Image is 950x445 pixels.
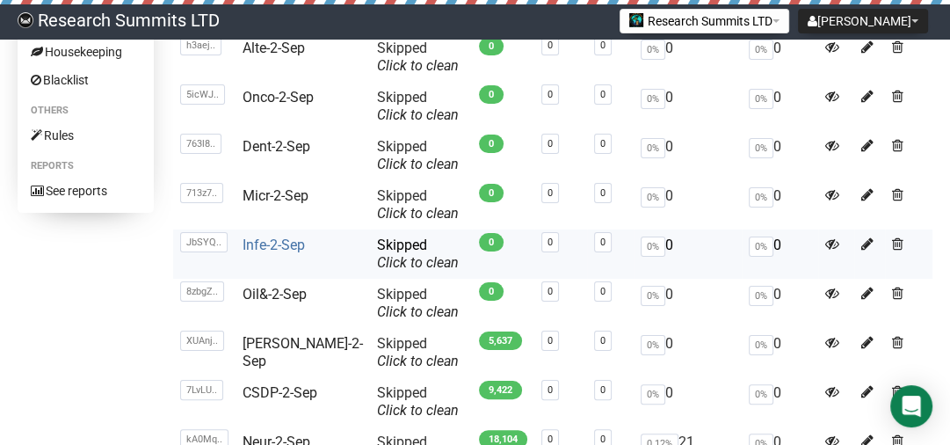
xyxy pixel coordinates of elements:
[377,353,459,369] a: Click to clean
[634,82,742,131] td: 0
[749,138,773,158] span: 0%
[377,402,459,419] a: Click to clean
[798,9,928,33] button: [PERSON_NAME]
[749,237,773,257] span: 0%
[641,187,665,208] span: 0%
[180,281,224,302] span: 8zbgZ..
[634,279,742,328] td: 0
[377,106,459,123] a: Click to clean
[641,286,665,306] span: 0%
[548,138,553,150] a: 0
[749,286,773,306] span: 0%
[742,328,818,377] td: 0
[243,138,310,155] a: Dent-2-Sep
[641,89,665,109] span: 0%
[18,121,154,150] a: Rules
[243,187,308,204] a: Micr-2-Sep
[641,335,665,355] span: 0%
[890,385,932,427] div: Open Intercom Messenger
[377,286,459,320] span: Skipped
[548,89,553,100] a: 0
[548,237,553,248] a: 0
[742,230,818,279] td: 0
[377,254,459,271] a: Click to clean
[180,35,221,55] span: h3aej..
[548,384,553,396] a: 0
[18,38,154,66] a: Housekeeping
[600,89,606,100] a: 0
[18,12,33,28] img: bccbfd5974049ef095ce3c15df0eef5a
[243,40,305,56] a: Alte-2-Sep
[641,237,665,257] span: 0%
[548,286,553,297] a: 0
[479,184,504,202] span: 0
[377,57,459,74] a: Click to clean
[377,384,459,419] span: Skipped
[641,40,665,60] span: 0%
[600,286,606,297] a: 0
[377,237,459,271] span: Skipped
[600,40,606,51] a: 0
[18,66,154,94] a: Blacklist
[479,37,504,55] span: 0
[180,331,224,351] span: XUAnj..
[377,335,459,369] span: Skipped
[634,328,742,377] td: 0
[742,377,818,427] td: 0
[641,384,665,405] span: 0%
[243,384,317,401] a: CSDP-2-Sep
[600,187,606,199] a: 0
[600,237,606,248] a: 0
[377,89,459,123] span: Skipped
[600,335,606,347] a: 0
[749,187,773,208] span: 0%
[742,279,818,328] td: 0
[243,237,305,253] a: Infe-2-Sep
[742,131,818,180] td: 0
[18,177,154,205] a: See reports
[548,335,553,347] a: 0
[634,377,742,427] td: 0
[180,380,223,400] span: 7LvLU..
[377,303,459,320] a: Click to clean
[641,138,665,158] span: 0%
[243,286,307,303] a: Oil&-2-Sep
[634,33,742,82] td: 0
[548,40,553,51] a: 0
[180,134,221,154] span: 763l8..
[479,233,504,252] span: 0
[600,384,606,396] a: 0
[479,381,522,399] span: 9,422
[18,100,154,121] li: Others
[600,138,606,150] a: 0
[377,156,459,172] a: Click to clean
[377,40,459,74] span: Skipped
[243,335,363,369] a: [PERSON_NAME]-2-Sep
[548,187,553,199] a: 0
[749,335,773,355] span: 0%
[620,9,789,33] button: Research Summits LTD
[742,180,818,230] td: 0
[180,84,225,105] span: 5icWJ..
[18,156,154,177] li: Reports
[479,332,522,350] span: 5,637
[377,138,459,172] span: Skipped
[742,82,818,131] td: 0
[749,40,773,60] span: 0%
[749,89,773,109] span: 0%
[479,85,504,104] span: 0
[180,183,223,203] span: 713z7..
[749,384,773,405] span: 0%
[634,230,742,279] td: 0
[377,205,459,222] a: Click to clean
[600,434,606,445] a: 0
[180,232,228,252] span: JbSYQ..
[629,13,643,27] img: 2.jpg
[634,131,742,180] td: 0
[634,180,742,230] td: 0
[479,282,504,301] span: 0
[548,434,553,445] a: 0
[377,187,459,222] span: Skipped
[742,33,818,82] td: 0
[479,135,504,153] span: 0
